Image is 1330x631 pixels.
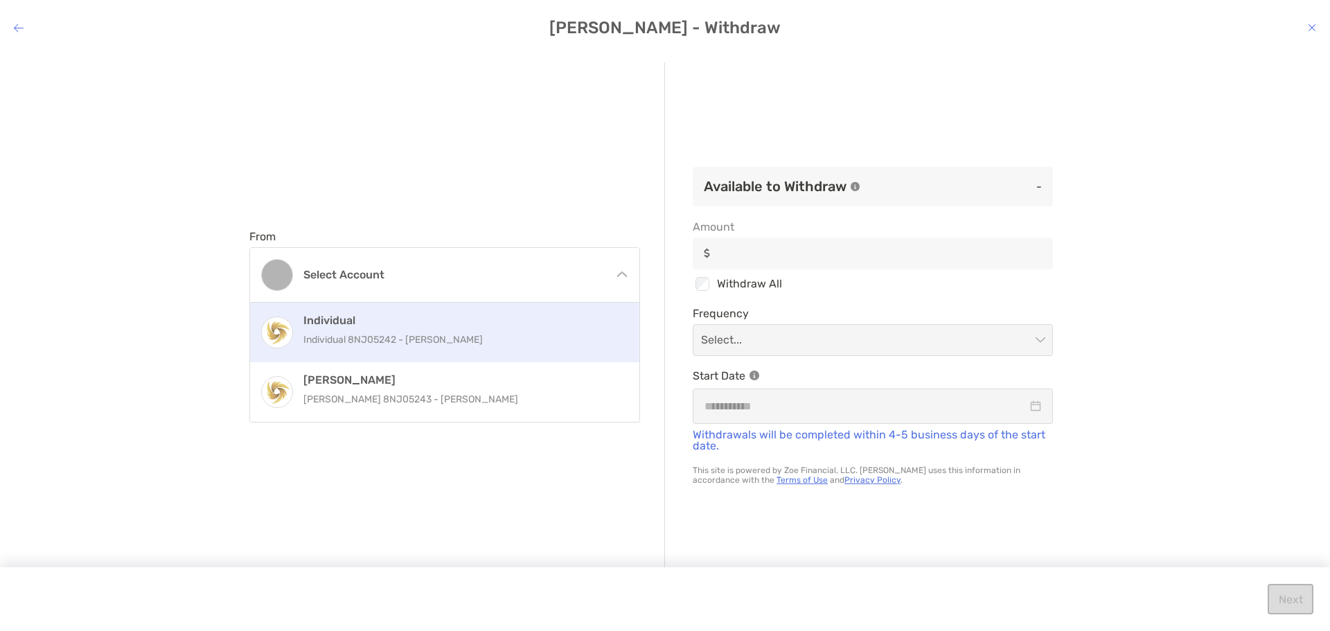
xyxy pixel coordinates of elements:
img: Roth IRA [262,377,292,407]
input: Amountinput icon [716,247,1052,259]
h3: Available to Withdraw [704,178,846,195]
p: [PERSON_NAME] 8NJ05243 - [PERSON_NAME] [303,391,616,408]
label: From [249,230,276,243]
h4: Select account [303,268,603,281]
p: - [871,178,1042,195]
p: Start Date [693,367,1053,384]
h4: [PERSON_NAME] [303,373,616,386]
p: This site is powered by Zoe Financial, LLC. [PERSON_NAME] uses this information in accordance wit... [693,465,1053,485]
a: Privacy Policy [844,475,901,485]
a: Terms of Use [777,475,828,485]
div: Withdraw All [693,275,1053,293]
img: Individual [262,317,292,347]
h4: Individual [303,314,616,327]
span: Frequency [693,307,1053,320]
img: Information Icon [750,371,759,380]
p: Withdrawals will be completed within 4-5 business days of the start date. [693,429,1053,452]
p: Individual 8NJ05242 - [PERSON_NAME] [303,331,616,348]
span: Amount [693,220,1053,233]
img: input icon [704,248,710,258]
